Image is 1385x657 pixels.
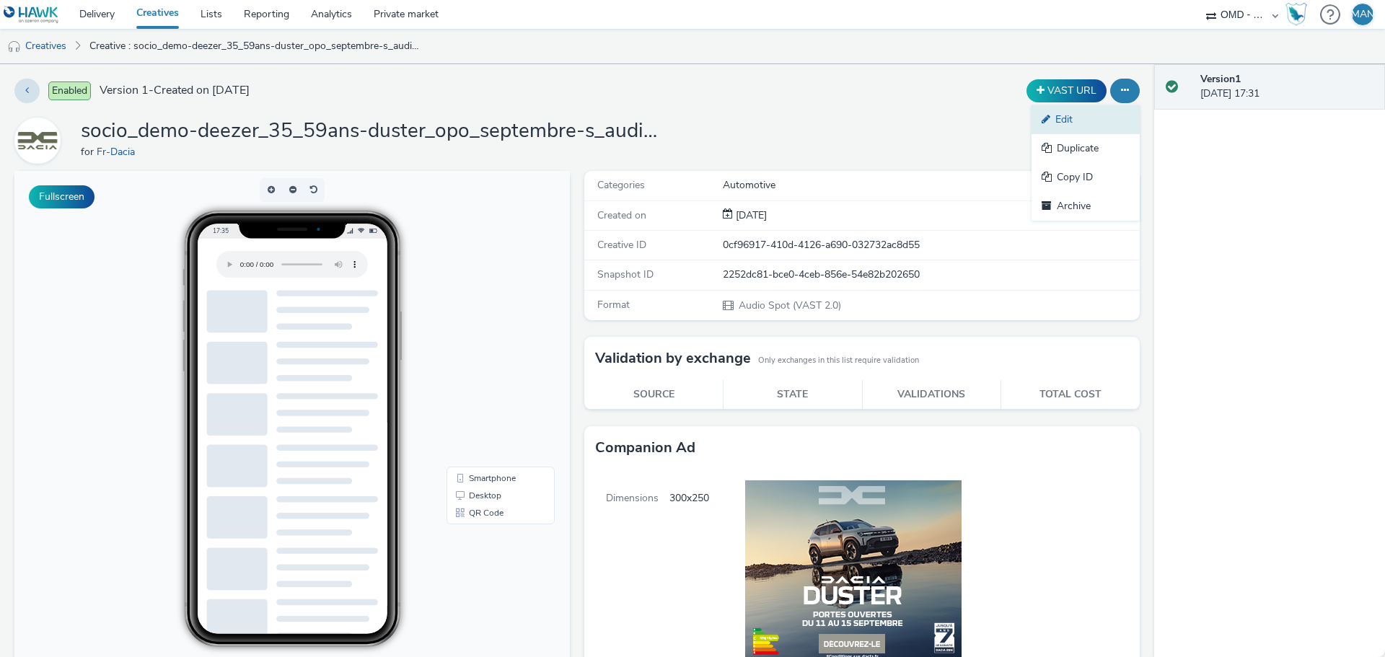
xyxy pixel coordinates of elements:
[1285,3,1307,26] img: Hawk Academy
[723,178,1138,193] div: Automotive
[737,299,841,312] span: Audio Spot (VAST 2.0)
[454,303,501,312] span: Smartphone
[862,380,1001,410] th: Validations
[97,145,141,159] a: Fr-Dacia
[723,238,1138,252] div: 0cf96917-410d-4126-a690-032732ac8d55
[48,81,91,100] span: Enabled
[1023,79,1110,102] div: Duplicate the creative as a VAST URL
[454,338,489,346] span: QR Code
[198,56,214,63] span: 17:35
[597,298,630,312] span: Format
[1032,163,1140,192] a: Copy ID
[597,238,646,252] span: Creative ID
[1200,72,1241,86] strong: Version 1
[435,316,537,333] li: Desktop
[595,437,695,459] h3: Companion Ad
[4,6,59,24] img: undefined Logo
[595,348,751,369] h3: Validation by exchange
[1032,105,1140,134] a: Edit
[81,145,97,159] span: for
[14,133,66,147] a: Fr-Dacia
[597,208,646,222] span: Created on
[1032,192,1140,221] a: Archive
[435,333,537,350] li: QR Code
[733,208,767,223] div: Creation 27 August 2025, 17:31
[17,120,58,162] img: Fr-Dacia
[733,208,767,222] span: [DATE]
[81,118,658,145] h1: socio_demo-deezer_35_59ans-duster_opo_septembre-s_audio-pcc-nd-na-cpm-30_no_skip
[723,268,1138,282] div: 2252dc81-bce0-4ceb-856e-54e82b202650
[597,178,645,192] span: Categories
[435,299,537,316] li: Smartphone
[1001,380,1140,410] th: Total cost
[1032,134,1140,163] a: Duplicate
[724,380,863,410] th: State
[758,355,919,366] small: Only exchanges in this list require validation
[82,29,428,63] a: Creative : socio_demo-deezer_35_59ans-duster_opo_septembre-s_audio-pcc-nd-na-cpm-30_no_skip
[1026,79,1107,102] button: VAST URL
[1351,4,1374,25] div: MAN
[584,380,724,410] th: Source
[100,82,250,99] span: Version 1 - Created on [DATE]
[7,40,22,54] img: audio
[1285,3,1313,26] a: Hawk Academy
[454,320,487,329] span: Desktop
[597,268,654,281] span: Snapshot ID
[29,185,94,208] button: Fullscreen
[1200,72,1373,102] div: [DATE] 17:31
